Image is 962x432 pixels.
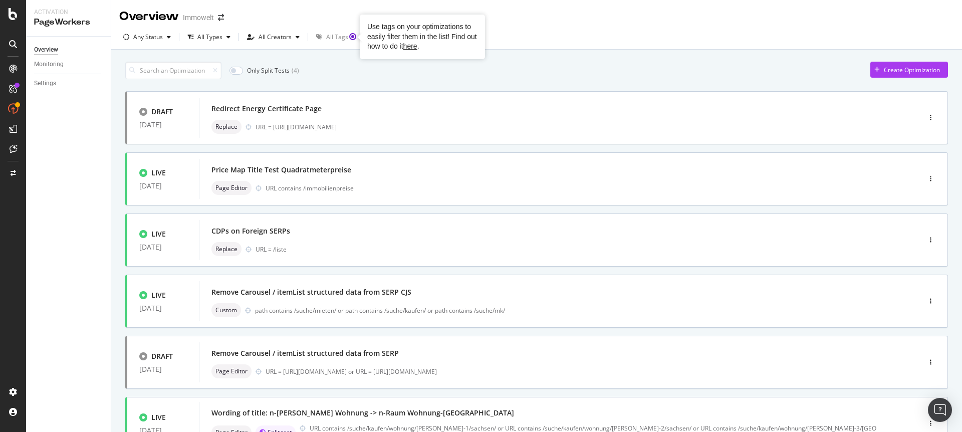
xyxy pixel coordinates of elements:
[255,306,878,315] div: path contains /suche/mieten/ or path contains /suche/kaufen/ or path contains /suche/mk/
[215,307,237,313] span: Custom
[292,66,299,75] div: ( 4 )
[34,78,104,89] a: Settings
[211,408,514,418] div: Wording of title: n-[PERSON_NAME] Wohnung -> n-Raum Wohnung-[GEOGRAPHIC_DATA]
[34,78,56,89] div: Settings
[183,29,234,45] button: All Types
[247,66,290,75] div: Only Split Tests
[211,303,241,317] div: neutral label
[211,104,322,114] div: Redirect Energy Certificate Page
[215,246,237,252] span: Replace
[139,365,187,373] div: [DATE]
[151,290,166,300] div: LIVE
[218,14,224,21] div: arrow-right-arrow-left
[256,123,878,131] div: URL = [URL][DOMAIN_NAME]
[211,364,252,378] div: neutral label
[125,62,221,79] input: Search an Optimization
[34,59,104,70] a: Monitoring
[211,242,242,256] div: neutral label
[151,351,173,361] div: DRAFT
[197,34,222,40] div: All Types
[151,107,173,117] div: DRAFT
[34,45,58,55] div: Overview
[139,182,187,190] div: [DATE]
[211,226,290,236] div: CDPs on Foreign SERPs
[215,185,248,191] span: Page Editor
[119,29,175,45] button: Any Status
[348,32,357,41] div: Tooltip anchor
[259,34,292,40] div: All Creators
[139,243,187,251] div: [DATE]
[870,62,948,78] button: Create Optimization
[211,165,351,175] div: Price Map Title Test Quadratmeterpreise
[139,121,187,129] div: [DATE]
[119,8,179,25] div: Overview
[266,184,878,192] div: URL contains /immobilienpreise
[34,59,64,70] div: Monitoring
[34,8,103,17] div: Activation
[139,304,187,312] div: [DATE]
[256,245,878,254] div: URL = /liste
[215,368,248,374] span: Page Editor
[151,229,166,239] div: LIVE
[211,120,242,134] div: neutral label
[211,181,252,195] div: neutral label
[151,168,166,178] div: LIVE
[266,367,878,376] div: URL = [URL][DOMAIN_NAME] or URL = [URL][DOMAIN_NAME]
[183,13,214,23] div: Immowelt
[403,42,417,50] a: here
[367,22,477,52] div: Use tags on your optimizations to easily filter them in the list! Find out how to do it .
[151,412,166,422] div: LIVE
[34,45,104,55] a: Overview
[133,34,163,40] div: Any Status
[34,17,103,28] div: PageWorkers
[312,29,369,45] button: All TagsTooltip anchor
[326,34,357,40] div: All Tags
[884,66,940,74] div: Create Optimization
[215,124,237,130] span: Replace
[211,348,399,358] div: Remove Carousel / itemList structured data from SERP
[211,287,411,297] div: Remove Carousel / itemList structured data from SERP CJS
[243,29,304,45] button: All Creators
[928,398,952,422] div: Open Intercom Messenger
